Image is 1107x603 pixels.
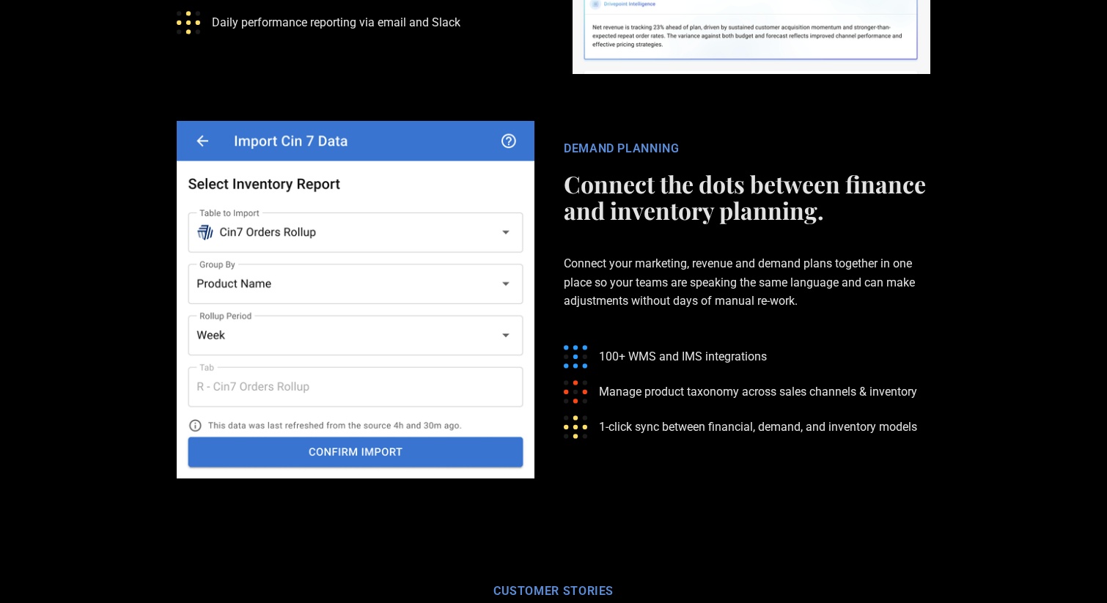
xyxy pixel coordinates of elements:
[564,171,930,223] h2: Connect the dots between finance and inventory planning.
[599,347,767,366] p: 100+ WMS and IMS integrations
[599,418,917,436] p: 1-click sync between financial, demand, and inventory models
[564,141,930,156] div: DEMAND PLANNING
[564,231,930,333] p: Connect your marketing, revenue and demand plans together in one place so your teams are speaking...
[267,584,839,599] div: CUSTOMER STORIes
[212,13,460,32] p: Daily performance reporting via email and Slack
[599,382,917,401] p: Manage product taxonomy across sales channels & inventory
